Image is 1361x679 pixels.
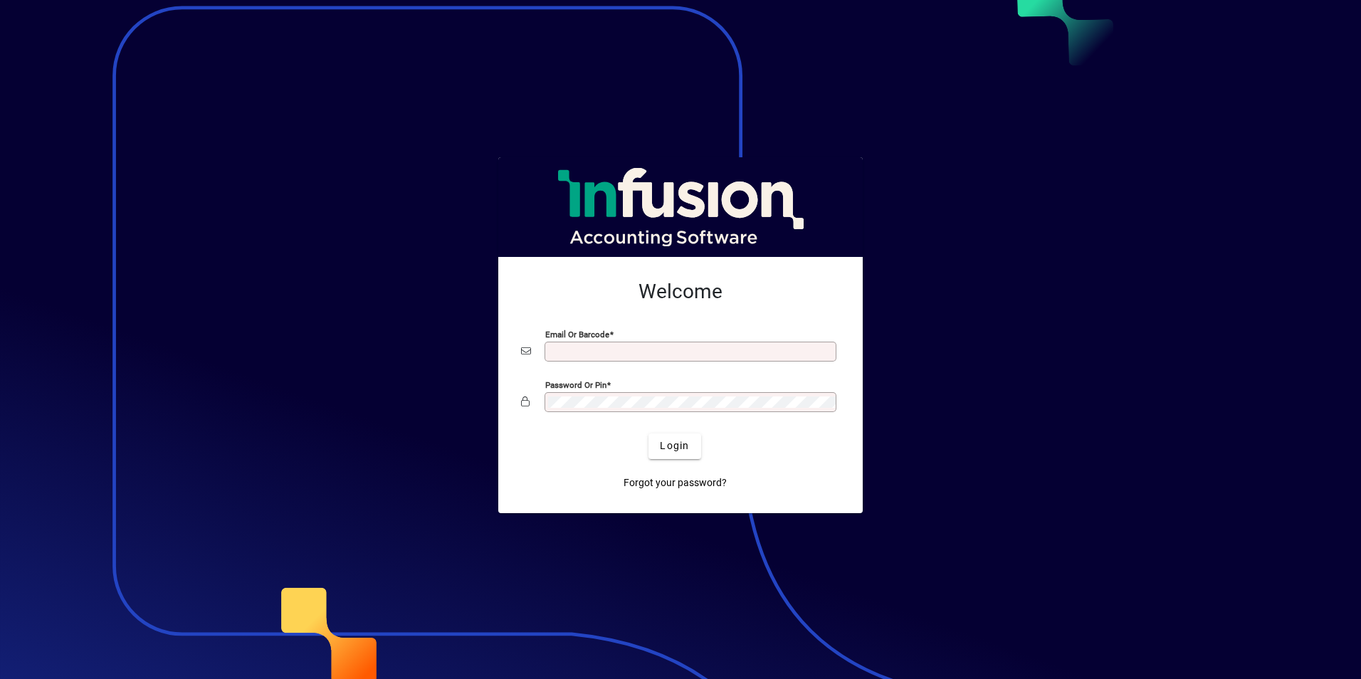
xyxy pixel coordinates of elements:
span: Login [660,438,689,453]
h2: Welcome [521,280,840,304]
span: Forgot your password? [624,475,727,490]
a: Forgot your password? [618,470,732,496]
mat-label: Email or Barcode [545,329,609,339]
button: Login [648,433,700,459]
mat-label: Password or Pin [545,379,606,389]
